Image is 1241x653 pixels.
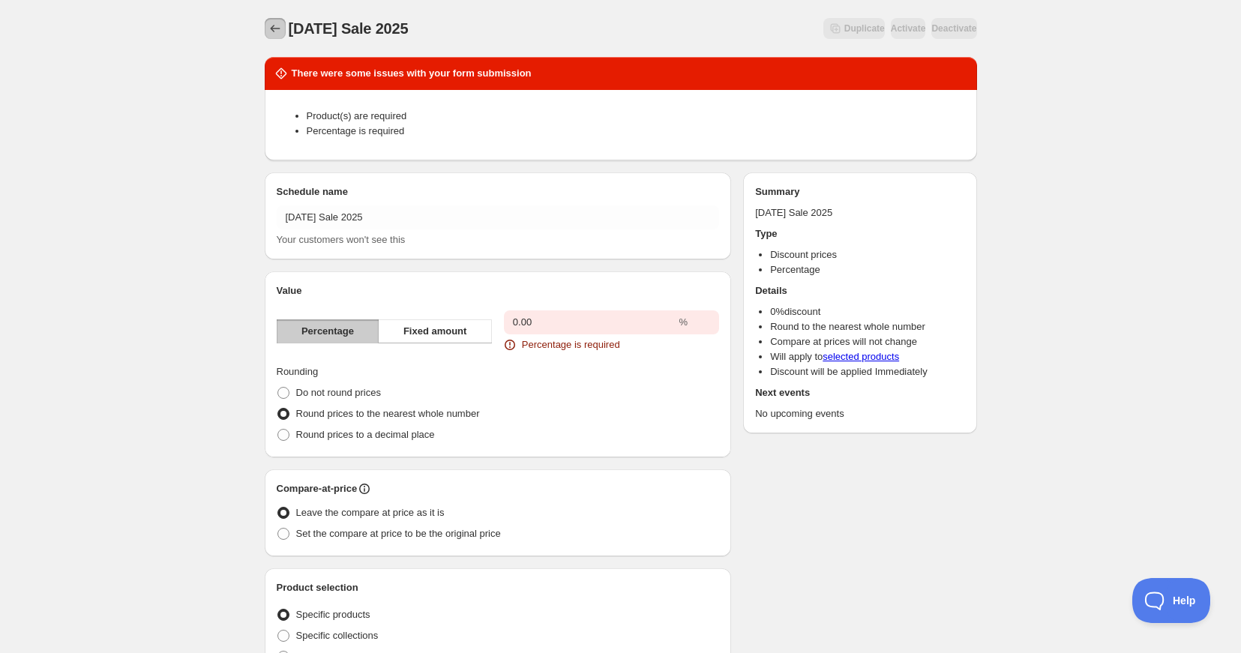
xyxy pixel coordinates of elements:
span: % [679,316,688,328]
span: Round prices to a decimal place [296,429,435,440]
h2: Details [755,283,964,298]
li: Product(s) are required [307,109,965,124]
a: selected products [823,351,899,362]
li: Round to the nearest whole number [770,319,964,334]
iframe: Toggle Customer Support [1132,578,1211,623]
span: Specific products [296,609,370,620]
li: 0 % discount [770,304,964,319]
span: Percentage is required [522,337,620,352]
span: Do not round prices [296,387,381,398]
span: Fixed amount [403,324,467,339]
span: Rounding [277,366,319,377]
li: Percentage [770,262,964,277]
span: Round prices to the nearest whole number [296,408,480,419]
p: No upcoming events [755,406,964,421]
p: [DATE] Sale 2025 [755,205,964,220]
h2: There were some issues with your form submission [292,66,532,81]
h2: Next events [755,385,964,400]
h2: Value [277,283,720,298]
span: Specific collections [296,630,379,641]
h2: Product selection [277,580,720,595]
button: Schedules [265,18,286,39]
h2: Type [755,226,964,241]
li: Compare at prices will not change [770,334,964,349]
span: Set the compare at price to be the original price [296,528,501,539]
button: Fixed amount [378,319,491,343]
li: Percentage is required [307,124,965,139]
span: Leave the compare at price as it is [296,507,445,518]
span: Percentage [301,324,354,339]
li: Will apply to [770,349,964,364]
button: Percentage [277,319,379,343]
li: Discount prices [770,247,964,262]
h2: Summary [755,184,964,199]
span: [DATE] Sale 2025 [289,20,409,37]
li: Discount will be applied Immediately [770,364,964,379]
h2: Compare-at-price [277,481,358,496]
h2: Schedule name [277,184,720,199]
span: Your customers won't see this [277,234,406,245]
